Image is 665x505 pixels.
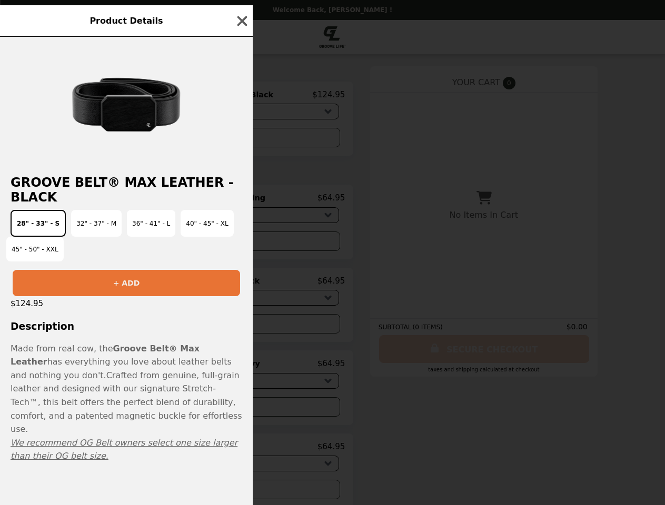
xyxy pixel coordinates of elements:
[11,210,66,237] button: 28" - 33" - S
[71,210,122,237] button: 32" - 37" - M
[127,210,175,237] button: 36" - 41" - L
[11,342,242,436] p: has everything you love about leather belts and nothing you don't.
[90,16,163,26] span: Product Details
[6,237,64,261] button: 45" - 50" - XXL
[181,210,233,237] button: 40" - 45" - XL
[38,47,214,165] img: 28" - 33" - S
[13,270,240,296] button: + ADD
[11,370,242,434] span: Crafted from genuine, full-grain leather and designed with our signature Stretch-Tech™, this belt...
[11,438,237,461] i: We recommend OG Belt owners select one size larger than their OG belt size.
[11,344,113,353] span: Made from real cow, the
